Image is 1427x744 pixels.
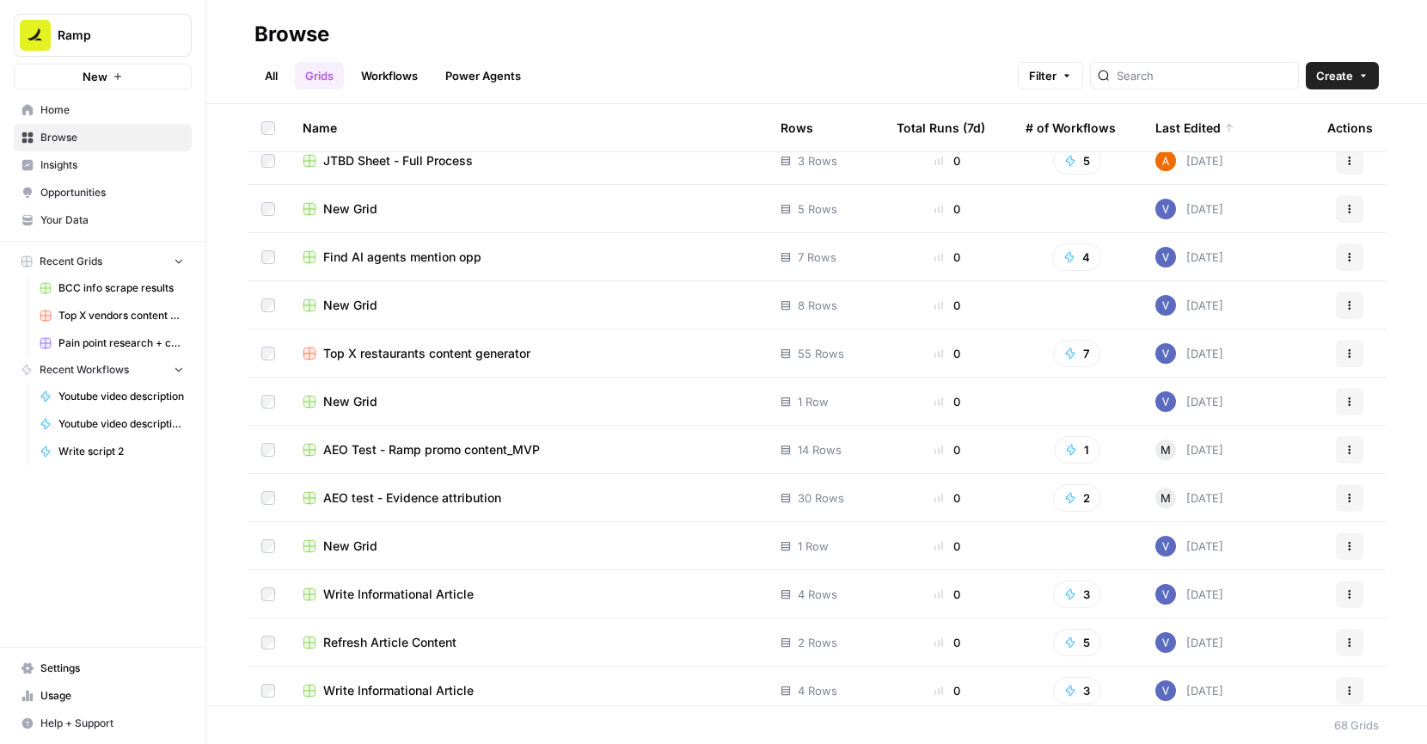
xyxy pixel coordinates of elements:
div: [DATE] [1155,391,1223,412]
div: 68 Grids [1334,716,1379,734]
a: Pain point research + content generator [32,329,192,357]
a: Insights [14,151,192,179]
a: Opportunities [14,179,192,206]
a: New Grid [303,538,753,555]
div: [DATE] [1155,584,1223,605]
div: Browse [254,21,329,48]
div: 0 [897,586,998,603]
span: Pain point research + content generator [58,335,184,351]
img: 2tijbeq1l253n59yk5qyo2htxvbk [1155,391,1176,412]
a: AEO Test - Ramp promo content_MVP [303,441,753,458]
a: New Grid [303,200,753,218]
span: 1 Row [798,538,829,555]
a: BCC info scrape results [32,274,192,302]
button: Recent Grids [14,249,192,274]
div: 0 [897,345,998,362]
span: Create [1316,67,1353,84]
span: Your Data [40,212,184,228]
span: Home [40,102,184,118]
a: Refresh Article Content [303,634,753,651]
button: 4 [1052,243,1101,271]
span: 1 Row [798,393,829,410]
span: 55 Rows [798,345,844,362]
a: Find AI agents mention opp [303,249,753,266]
button: Recent Workflows [14,357,192,383]
input: Search [1117,67,1291,84]
div: [DATE] [1155,632,1223,653]
div: [DATE] [1155,295,1223,316]
img: 2tijbeq1l253n59yk5qyo2htxvbk [1155,536,1176,556]
a: Workflows [351,62,428,89]
a: Top X vendors content generator [32,302,192,329]
div: Rows [781,104,813,151]
span: 4 Rows [798,586,837,603]
span: Write Informational Article [323,682,474,699]
button: 5 [1053,629,1101,656]
img: 2tijbeq1l253n59yk5qyo2htxvbk [1155,247,1176,267]
a: New Grid [303,393,753,410]
img: Ramp Logo [20,20,51,51]
span: New Grid [323,538,377,555]
div: 0 [897,441,998,458]
span: Help + Support [40,716,184,731]
span: Recent Workflows [40,362,129,378]
span: Settings [40,661,184,676]
span: New Grid [323,200,377,218]
img: 2tijbeq1l253n59yk5qyo2htxvbk [1155,632,1176,653]
button: 7 [1053,340,1100,367]
a: Top X restaurants content generator [303,345,753,362]
button: New [14,64,192,89]
a: AEO test - Evidence attribution [303,489,753,507]
div: Total Runs (7d) [897,104,985,151]
a: New Grid [303,297,753,314]
span: Filter [1029,67,1056,84]
a: Your Data [14,206,192,234]
a: Write script 2 [32,438,192,465]
span: Refresh Article Content [323,634,456,651]
div: 0 [897,489,998,507]
span: 14 Rows [798,441,842,458]
a: Usage [14,682,192,710]
a: Write Informational Article [303,586,753,603]
div: 0 [897,538,998,555]
div: Last Edited [1155,104,1234,151]
div: [DATE] [1155,151,1223,171]
div: [DATE] [1155,247,1223,267]
button: 1 [1054,436,1100,464]
span: Insights [40,157,184,173]
div: [DATE] [1155,343,1223,364]
span: Youtube video description [58,389,184,404]
span: BCC info scrape results [58,280,184,296]
span: AEO Test - Ramp promo content_MVP [323,441,540,458]
a: Power Agents [435,62,531,89]
span: 8 Rows [798,297,837,314]
div: 0 [897,682,998,699]
div: 0 [897,152,998,169]
a: Write Informational Article [303,682,753,699]
span: M [1161,441,1171,458]
button: Workspace: Ramp [14,14,192,57]
div: 0 [897,297,998,314]
a: Settings [14,655,192,682]
div: # of Workflows [1026,104,1116,151]
span: 3 Rows [798,152,837,169]
button: 5 [1053,147,1101,175]
span: Top X vendors content generator [58,308,184,323]
div: Name [303,104,753,151]
img: 2tijbeq1l253n59yk5qyo2htxvbk [1155,295,1176,316]
a: Grids [295,62,344,89]
div: [DATE] [1155,440,1223,460]
span: 30 Rows [798,489,844,507]
span: 7 Rows [798,249,836,266]
div: [DATE] [1155,536,1223,556]
span: 4 Rows [798,682,837,699]
span: JTBD Sheet - Full Process [323,152,473,169]
img: 2tijbeq1l253n59yk5qyo2htxvbk [1155,584,1176,605]
button: Create [1306,62,1379,89]
button: Help + Support [14,710,192,737]
div: 0 [897,249,998,266]
img: i32oznjerd8hxcycc1k00ct90jt3 [1155,151,1176,171]
span: New [83,68,107,85]
div: Actions [1327,104,1373,151]
span: Write Informational Article [323,586,474,603]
